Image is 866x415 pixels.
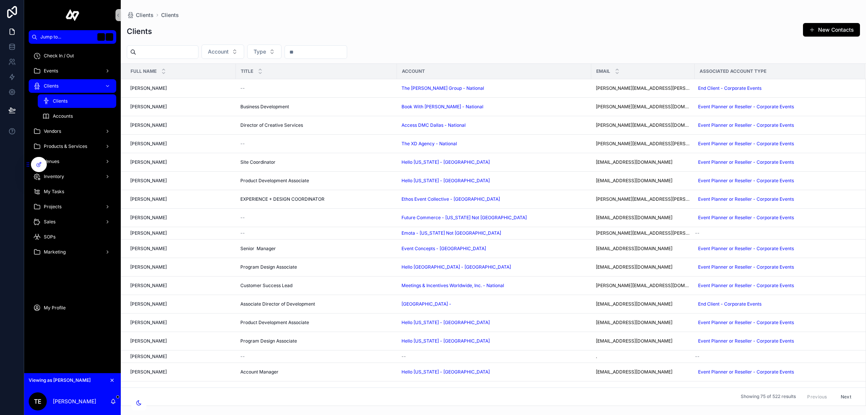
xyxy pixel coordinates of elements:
[695,101,856,113] a: Event Planner or Reseller - Corporate Events
[695,280,856,292] a: Event Planner or Reseller - Corporate Events
[130,283,231,289] a: [PERSON_NAME]
[240,159,392,165] a: Site Coordinator
[29,64,116,78] a: Events
[240,354,392,360] a: --
[161,11,179,19] span: Clients
[130,215,231,221] a: [PERSON_NAME]
[240,178,309,184] span: Product Development Associate
[240,338,392,344] a: Program Design Associate
[127,11,154,19] a: Clients
[695,367,797,377] a: Event Planner or Reseller - Corporate Events
[401,264,511,270] span: Hello [GEOGRAPHIC_DATA] - [GEOGRAPHIC_DATA]
[401,246,486,252] a: Event Concepts - [GEOGRAPHIC_DATA]
[240,246,392,252] a: Senior Manager
[240,85,245,91] span: --
[695,139,797,148] a: Event Planner or Reseller - Corporate Events
[596,85,690,91] a: [PERSON_NAME][EMAIL_ADDRESS][PERSON_NAME][PERSON_NAME][DOMAIN_NAME]
[29,245,116,259] a: Marketing
[695,156,856,168] a: Event Planner or Reseller - Corporate Events
[695,158,797,167] a: Event Planner or Reseller - Corporate Events
[240,215,392,221] a: --
[596,354,690,360] a: .
[44,189,64,195] span: My Tasks
[401,338,587,344] a: Hello [US_STATE] - [GEOGRAPHIC_DATA]
[130,338,167,344] span: [PERSON_NAME]
[596,141,690,147] a: [PERSON_NAME][EMAIL_ADDRESS][PERSON_NAME][DOMAIN_NAME]
[130,246,231,252] a: [PERSON_NAME]
[596,264,690,270] a: [EMAIL_ADDRESS][DOMAIN_NAME]
[401,122,466,128] a: Access DMC Dallas - National
[695,138,856,150] a: Event Planner or Reseller - Corporate Events
[401,301,451,307] a: [GEOGRAPHIC_DATA] -
[596,178,672,184] a: [EMAIL_ADDRESS][DOMAIN_NAME]
[401,85,587,91] a: The [PERSON_NAME] Group - National
[240,246,276,252] span: Senior Manager
[695,366,856,378] a: Event Planner or Reseller - Corporate Events
[695,102,797,111] a: Event Planner or Reseller - Corporate Events
[698,159,794,165] span: Event Planner or Reseller - Corporate Events
[401,283,587,289] a: Meetings & Incentives Worldwide, Inc. - National
[40,34,94,40] span: Jump to...
[44,234,55,240] span: SOPs
[29,155,116,168] a: Venues
[240,230,392,236] a: --
[29,185,116,198] a: My Tasks
[401,338,490,344] a: Hello [US_STATE] - [GEOGRAPHIC_DATA]
[34,397,42,406] span: TE
[698,338,794,344] span: Event Planner or Reseller - Corporate Events
[596,246,672,252] a: [EMAIL_ADDRESS][DOMAIN_NAME]
[700,68,766,74] span: Associated Account Type
[240,196,392,202] a: EXPERIENCE + DESIGN COORDINATOR
[208,48,229,55] span: Account
[240,141,245,147] span: --
[596,215,690,221] a: [EMAIL_ADDRESS][DOMAIN_NAME]
[401,301,587,307] a: [GEOGRAPHIC_DATA] -
[240,338,297,344] span: Program Design Associate
[240,230,245,236] span: --
[240,264,392,270] a: Program Design Associate
[130,301,167,307] span: [PERSON_NAME]
[741,394,796,400] span: Showing 75 of 522 results
[29,30,116,44] button: Jump to...K
[240,122,392,128] a: Director of Creative Services
[44,53,74,59] span: Check In / Out
[596,338,672,344] a: [EMAIL_ADDRESS][DOMAIN_NAME]
[596,178,690,184] a: [EMAIL_ADDRESS][DOMAIN_NAME]
[401,196,587,202] a: Ethos Event Collective - [GEOGRAPHIC_DATA]
[401,369,490,375] a: Hello [US_STATE] - [GEOGRAPHIC_DATA]
[698,283,794,289] span: Event Planner or Reseller - Corporate Events
[596,122,690,128] a: [PERSON_NAME][EMAIL_ADDRESS][DOMAIN_NAME]
[240,104,392,110] a: Business Development
[202,45,244,59] button: Select Button
[695,213,797,222] a: Event Planner or Reseller - Corporate Events
[240,215,245,221] span: --
[695,121,797,130] a: Event Planner or Reseller - Corporate Events
[803,23,860,37] a: New Contacts
[596,104,690,110] a: [PERSON_NAME][EMAIL_ADDRESS][DOMAIN_NAME]
[835,391,857,403] button: Next
[254,48,266,55] span: Type
[130,122,167,128] span: [PERSON_NAME]
[130,85,231,91] a: [PERSON_NAME]
[596,301,690,307] a: [EMAIL_ADDRESS][DOMAIN_NAME]
[695,175,856,187] a: Event Planner or Reseller - Corporate Events
[44,68,58,74] span: Events
[401,320,490,326] a: Hello [US_STATE] - [GEOGRAPHIC_DATA]
[698,320,794,326] span: Event Planner or Reseller - Corporate Events
[130,104,231,110] a: [PERSON_NAME]
[29,301,116,315] a: My Profile
[401,215,527,221] a: Future Commerce - [US_STATE] Not [GEOGRAPHIC_DATA]
[695,119,856,131] a: Event Planner or Reseller - Corporate Events
[240,283,292,289] span: Customer Success Lead
[29,377,91,383] span: Viewing as [PERSON_NAME]
[44,219,55,225] span: Sales
[596,320,690,326] a: [EMAIL_ADDRESS][DOMAIN_NAME]
[596,246,690,252] a: [EMAIL_ADDRESS][DOMAIN_NAME]
[695,384,856,397] a: Event Planner or Reseller - Corporate Events
[130,230,231,236] a: [PERSON_NAME]
[695,244,797,253] a: Event Planner or Reseller - Corporate Events
[24,44,121,324] div: scrollable content
[44,174,64,180] span: Inventory
[401,141,457,147] span: The XD Agency - National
